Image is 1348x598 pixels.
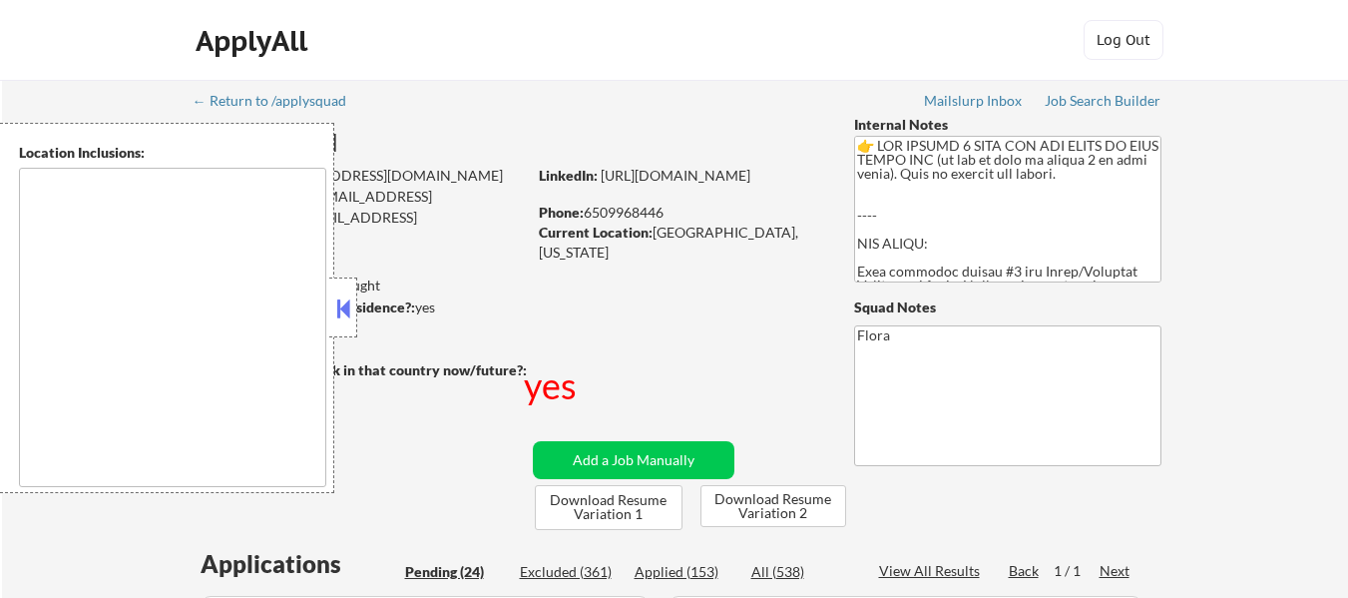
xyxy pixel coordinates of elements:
div: yes [524,360,581,410]
div: Squad Notes [854,298,1161,317]
div: [EMAIL_ADDRESS][DOMAIN_NAME] [196,166,526,186]
div: ← Return to /applysquad [193,94,365,108]
strong: Will need Visa to work in that country now/future?: [195,361,527,378]
strong: LinkedIn: [539,167,598,184]
div: All (538) [751,562,851,582]
button: Log Out [1084,20,1163,60]
div: Applications [201,552,398,576]
div: Internal Notes [854,115,1161,135]
div: [EMAIL_ADDRESS][DOMAIN_NAME] [196,187,526,226]
button: Download Resume Variation 2 [700,485,846,527]
button: Add a Job Manually [533,441,734,479]
div: Back [1009,561,1041,581]
a: Job Search Builder [1045,93,1161,113]
div: [PERSON_NAME] [195,130,605,155]
div: Applied (153) [635,562,734,582]
div: Location Inclusions: [19,143,326,163]
button: Download Resume Variation 1 [535,485,682,530]
div: 146 sent / 200 bought [194,276,526,296]
a: Mailslurp Inbox [924,93,1024,113]
div: Excluded (361) [520,562,620,582]
a: [URL][DOMAIN_NAME] [601,167,750,184]
div: [EMAIL_ADDRESS][DOMAIN_NAME] [195,208,526,247]
div: Job Search Builder [1045,94,1161,108]
div: Mailslurp Inbox [924,94,1024,108]
div: 6509968446 [539,203,821,223]
div: 1 / 1 [1054,561,1100,581]
div: Next [1100,561,1131,581]
div: Pending (24) [405,562,505,582]
a: ← Return to /applysquad [193,93,365,113]
strong: Phone: [539,204,584,221]
div: ApplyAll [196,24,313,58]
div: View All Results [879,561,986,581]
strong: Current Location: [539,224,653,241]
div: [GEOGRAPHIC_DATA], [US_STATE] [539,223,821,262]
